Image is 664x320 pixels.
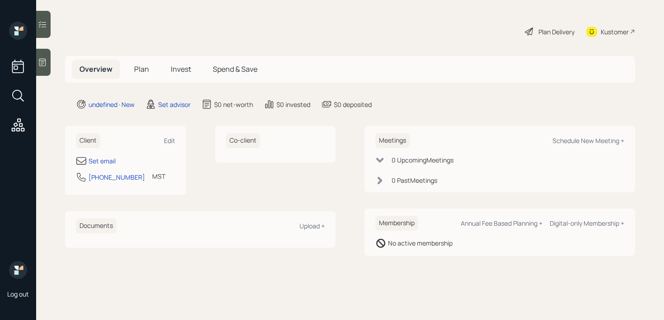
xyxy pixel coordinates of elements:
div: $0 invested [276,100,310,109]
h6: Documents [76,218,117,233]
span: Plan [134,64,149,74]
div: 0 Upcoming Meeting s [392,155,454,165]
div: MST [152,172,165,181]
div: Log out [7,290,29,298]
div: Schedule New Meeting + [552,136,624,145]
div: No active membership [388,238,453,248]
div: 0 Past Meeting s [392,176,437,185]
div: $0 net-worth [214,100,253,109]
span: Invest [171,64,191,74]
img: retirable_logo.png [9,261,27,279]
div: Edit [164,136,175,145]
h6: Client [76,133,100,148]
div: Set email [89,156,116,166]
div: Upload + [299,222,325,230]
span: Spend & Save [213,64,257,74]
div: Plan Delivery [538,27,575,37]
div: undefined · New [89,100,135,109]
div: [PHONE_NUMBER] [89,172,145,182]
div: Set advisor [158,100,191,109]
h6: Membership [375,216,418,231]
div: $0 deposited [334,100,372,109]
h6: Meetings [375,133,410,148]
div: Digital-only Membership + [550,219,624,227]
div: Annual Fee Based Planning + [461,219,542,227]
h6: Co-client [226,133,260,148]
span: Overview [79,64,112,74]
div: Kustomer [601,27,629,37]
